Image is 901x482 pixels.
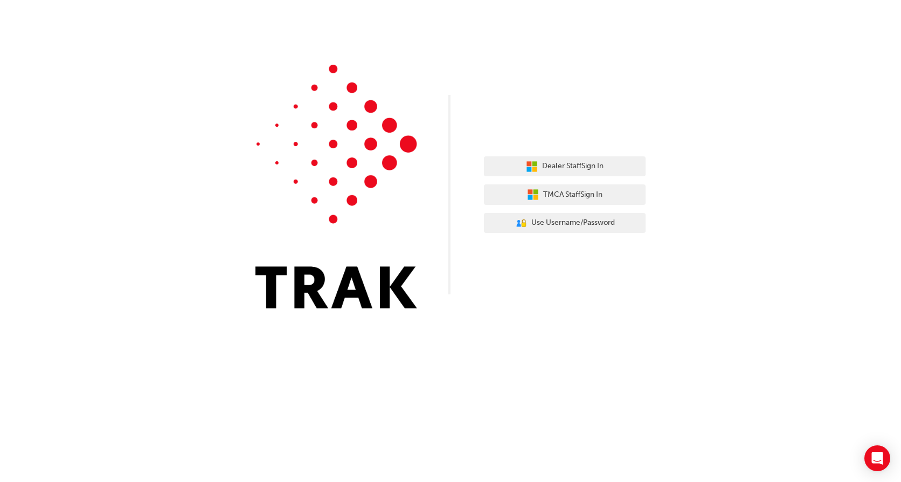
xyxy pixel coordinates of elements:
span: Use Username/Password [531,217,615,229]
img: Trak [255,65,417,308]
button: Use Username/Password [484,213,646,233]
button: Dealer StaffSign In [484,156,646,177]
div: Open Intercom Messenger [864,445,890,471]
button: TMCA StaffSign In [484,184,646,205]
span: Dealer Staff Sign In [542,160,604,173]
span: TMCA Staff Sign In [543,189,602,201]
